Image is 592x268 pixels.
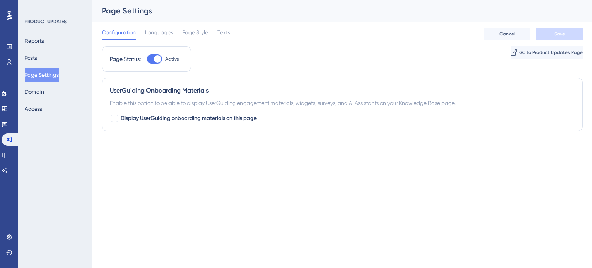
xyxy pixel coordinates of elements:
[25,51,37,65] button: Posts
[25,34,44,48] button: Reports
[110,98,575,108] div: Enable this option to be able to display UserGuiding engagement materials, widgets, surveys, and ...
[110,86,575,95] div: UserGuiding Onboarding Materials
[121,114,257,123] span: Display UserGuiding onboarding materials on this page
[110,54,141,64] div: Page Status:
[499,31,515,37] span: Cancel
[25,85,44,99] button: Domain
[519,49,583,56] span: Go to Product Updates Page
[145,28,173,37] span: Languages
[165,56,179,62] span: Active
[25,102,42,116] button: Access
[536,28,583,40] button: Save
[102,5,563,16] div: Page Settings
[25,68,59,82] button: Page Settings
[484,28,530,40] button: Cancel
[511,46,583,59] button: Go to Product Updates Page
[554,31,565,37] span: Save
[182,28,208,37] span: Page Style
[217,28,230,37] span: Texts
[102,28,136,37] span: Configuration
[25,19,67,25] div: PRODUCT UPDATES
